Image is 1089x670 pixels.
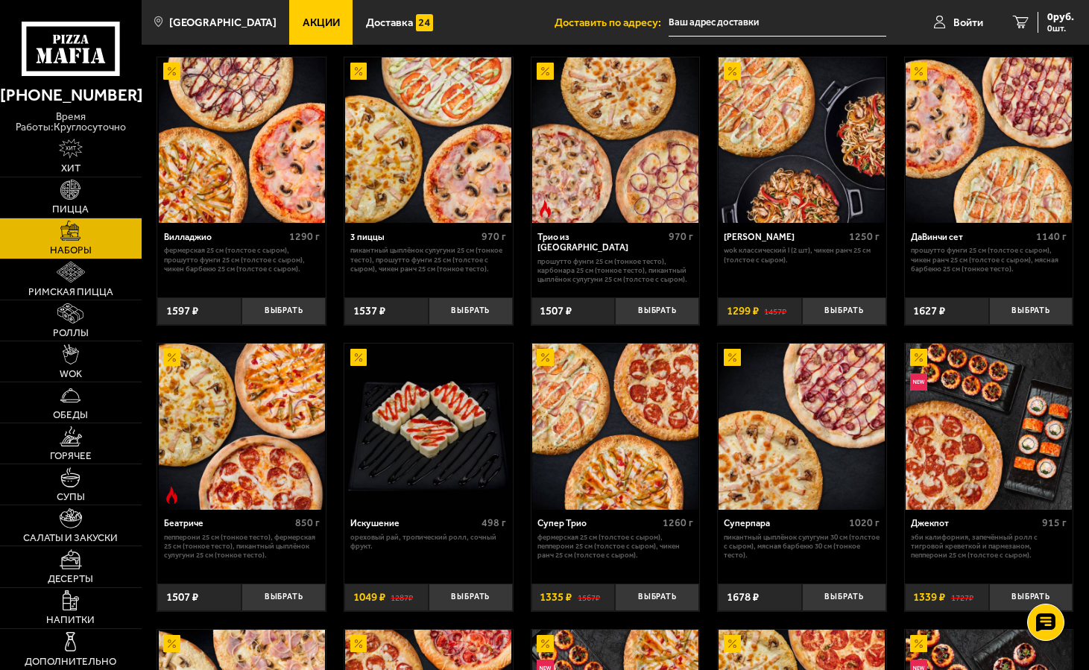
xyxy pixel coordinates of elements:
span: 1250 г [849,230,880,243]
p: Эби Калифорния, Запечённый ролл с тигровой креветкой и пармезаном, Пепперони 25 см (толстое с сыр... [911,533,1067,560]
a: Акционный3 пиццы [344,57,513,224]
button: Выбрать [429,584,513,611]
img: Акционный [163,349,180,366]
span: 1335 ₽ [540,592,572,603]
img: Акционный [350,635,367,652]
img: Акционный [163,63,180,80]
span: Доставка [366,17,413,28]
span: 970 г [669,230,693,243]
img: Трио из Рио [532,57,698,224]
a: АкционныйВилла Капри [718,57,886,224]
s: 1727 ₽ [951,592,973,603]
div: Вилладжио [164,232,285,243]
div: Суперпара [724,518,845,529]
span: Римская пицца [28,287,113,297]
span: Десерты [48,574,93,584]
span: 915 г [1042,516,1067,529]
span: 1627 ₽ [913,306,945,317]
span: 498 г [482,516,506,529]
p: Фермерская 25 см (толстое с сыром), Прошутто Фунги 25 см (толстое с сыром), Чикен Барбекю 25 см (... [164,246,320,274]
span: 1339 ₽ [913,592,945,603]
img: Искушение [345,344,511,510]
button: Выбрать [615,584,699,611]
span: [GEOGRAPHIC_DATA] [169,17,277,28]
p: Ореховый рай, Тропический ролл, Сочный фрукт. [350,533,506,551]
img: Новинка [910,373,927,391]
span: 1020 г [849,516,880,529]
div: Беатриче [164,518,291,529]
p: Пикантный цыплёнок сулугуни 30 см (толстое с сыром), Мясная Барбекю 30 см (тонкое тесто). [724,533,880,560]
span: Войти [953,17,983,28]
span: 0 шт. [1047,24,1074,33]
img: Акционный [163,635,180,652]
span: Роллы [53,328,89,338]
span: 850 г [295,516,320,529]
span: Салаты и закуски [23,533,118,543]
img: Острое блюдо [537,200,554,218]
span: 1260 г [663,516,693,529]
span: Супы [57,492,85,502]
s: 1287 ₽ [391,592,413,603]
span: 1049 ₽ [353,592,385,603]
button: Выбрать [429,297,513,325]
img: Акционный [537,349,554,366]
span: 970 г [482,230,506,243]
a: АкционныйОстрое блюдоБеатриче [157,344,326,510]
div: [PERSON_NAME] [724,232,845,243]
img: Акционный [537,63,554,80]
span: 0 руб. [1047,12,1074,22]
img: Острое блюдо [163,487,180,504]
img: Акционный [537,635,554,652]
span: 1507 ₽ [166,592,198,603]
s: 1567 ₽ [578,592,600,603]
img: Акционный [724,635,741,652]
div: Супер Трио [537,518,659,529]
p: Прошутто Фунги 25 см (толстое с сыром), Чикен Ранч 25 см (толстое с сыром), Мясная Барбекю 25 см ... [911,246,1067,274]
img: Акционный [910,635,927,652]
img: 3 пиццы [345,57,511,224]
a: АкционныйСуперпара [718,344,886,510]
p: Пепперони 25 см (тонкое тесто), Фермерская 25 см (тонкое тесто), Пикантный цыплёнок сулугуни 25 с... [164,533,320,560]
span: 1597 ₽ [166,306,198,317]
img: Джекпот [906,344,1072,510]
span: Пицца [52,204,89,214]
img: Акционный [350,349,367,366]
button: Выбрать [989,584,1073,611]
a: АкционныйВилладжио [157,57,326,224]
span: WOK [60,369,82,379]
div: Трио из [GEOGRAPHIC_DATA] [537,232,665,253]
span: 1678 ₽ [727,592,759,603]
span: Наборы [50,245,92,255]
span: 1290 г [289,230,320,243]
button: Выбрать [242,584,326,611]
s: 1457 ₽ [764,306,786,317]
button: Выбрать [242,297,326,325]
span: 1140 г [1036,230,1067,243]
img: Акционный [910,63,927,80]
span: Горячее [50,451,92,461]
img: Вилладжио [159,57,325,224]
a: АкционныйОстрое блюдоТрио из Рио [531,57,700,224]
img: Суперпара [719,344,885,510]
input: Ваш адрес доставки [669,9,886,37]
a: АкционныйНовинкаДжекпот [905,344,1073,510]
span: 1507 ₽ [540,306,572,317]
a: АкционныйСупер Трио [531,344,700,510]
button: Выбрать [989,297,1073,325]
img: Акционный [724,349,741,366]
span: 1537 ₽ [353,306,385,317]
img: Акционный [724,63,741,80]
div: Искушение [350,518,478,529]
div: Джекпот [911,518,1038,529]
p: Пикантный цыплёнок сулугуни 25 см (тонкое тесто), Прошутто Фунги 25 см (толстое с сыром), Чикен Р... [350,246,506,274]
img: Беатриче [159,344,325,510]
img: ДаВинчи сет [906,57,1072,224]
a: АкционныйИскушение [344,344,513,510]
span: Доставить по адресу: [555,17,669,28]
div: 3 пиццы [350,232,478,243]
div: ДаВинчи сет [911,232,1032,243]
img: Супер Трио [532,344,698,510]
span: 1299 ₽ [727,306,759,317]
button: Выбрать [802,297,886,325]
button: Выбрать [802,584,886,611]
